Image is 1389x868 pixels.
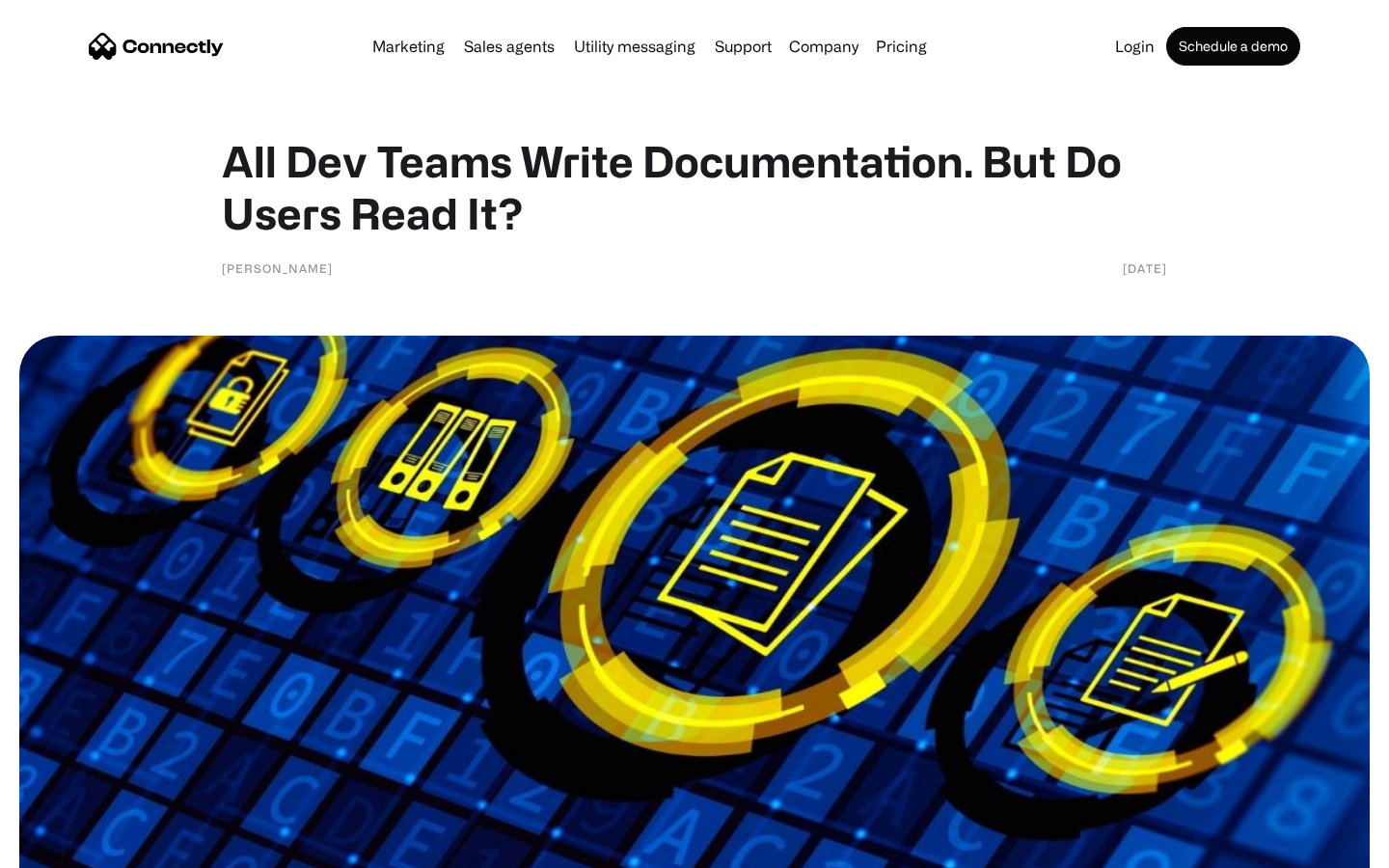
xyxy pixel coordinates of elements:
[566,39,703,54] a: Utility messaging
[365,39,452,54] a: Marketing
[222,258,333,278] div: [PERSON_NAME]
[1123,258,1167,278] div: [DATE]
[19,834,116,861] aside: Language selected: English
[707,39,779,54] a: Support
[1166,27,1300,66] a: Schedule a demo
[456,39,562,54] a: Sales agents
[222,135,1167,239] h1: All Dev Teams Write Documentation. But Do Users Read It?
[868,39,935,54] a: Pricing
[789,33,858,60] div: Company
[39,834,116,861] ul: Language list
[1107,39,1162,54] a: Login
